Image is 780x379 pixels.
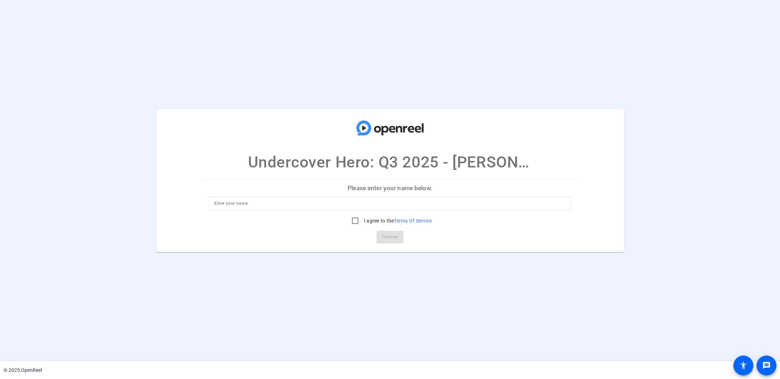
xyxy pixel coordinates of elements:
[4,367,42,374] div: © 2025 OpenReel
[362,217,432,224] label: I agree to the
[214,199,566,208] input: Enter your name
[203,180,577,197] p: Please enter your name below.
[762,361,771,370] mat-icon: message
[394,218,432,224] a: Terms Of Service
[248,150,532,174] p: Undercover Hero: Q3 2025 - [PERSON_NAME]
[355,116,426,140] img: company-logo
[739,361,748,370] mat-icon: accessibility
